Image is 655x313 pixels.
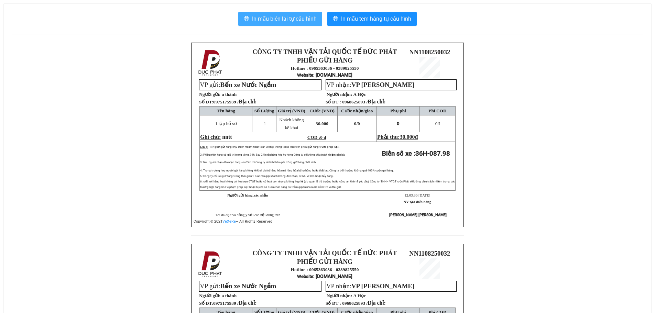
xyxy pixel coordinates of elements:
strong: Số ĐT : [326,301,341,306]
span: COD : [307,135,326,140]
img: logo [196,250,225,279]
span: In mẫu biên lai tự cấu hình [252,14,317,23]
span: In mẫu tem hàng tự cấu hình [341,14,411,23]
strong: Số ĐT : [326,99,341,104]
strong: PHIẾU GỬI HÀNG [297,258,353,265]
span: VP gửi: [200,282,276,290]
span: Số Lượng [254,108,274,113]
span: VP [PERSON_NAME] [351,282,414,290]
strong: CÔNG TY TNHH VẬN TẢI QUỐC TẾ ĐỨC PHÁT [253,249,397,257]
strong: CÔNG TY TNHH VẬN TẢI QUỐC TẾ ĐỨC PHÁT [253,48,397,55]
span: Giá trị (VNĐ) [278,108,305,113]
span: Địa chỉ: [239,300,257,306]
span: 0 [435,121,438,126]
span: Địa chỉ: [368,300,386,306]
span: NN1108250032 [63,49,104,56]
span: Tôi đã đọc và đồng ý với các nội dung trên [215,213,281,217]
strong: Người gửi hàng xác nhận [227,193,268,197]
span: Địa chỉ: [239,99,257,104]
strong: : [DOMAIN_NAME] [297,72,352,78]
strong: Người gửi: [199,92,220,97]
span: 12:03:36 [DATE] [404,193,430,197]
span: NN1108250032 [409,250,450,257]
strong: Người nhận: [327,293,352,298]
span: Website [297,72,313,78]
span: Phải thu: [377,134,418,140]
strong: PHIẾU GỬI HÀNG [297,57,353,64]
span: Khách không kê khai [279,117,304,130]
span: Cước nhận/giao [341,108,373,113]
span: a thành [222,92,237,97]
span: 1: Người gửi hàng chịu trách nhiệm hoàn toàn về mọi thông tin kê khai trên phiếu gửi hàng trước p... [209,145,339,148]
span: 0968625893 / [342,99,386,104]
span: Phí COD [428,108,446,113]
span: A Học [353,293,366,298]
span: 2: Phiếu nhận hàng có giá trị trong vòng 24h. Sau 24h nếu hàng hóa hư hỏng Công ty sẽ không chịu ... [200,153,345,156]
span: A Học [353,92,366,97]
span: Bến xe Nước Ngầm [220,81,276,88]
span: 1 [264,121,266,126]
button: printerIn mẫu biên lai tự cấu hình [238,12,322,26]
span: 30.000 [316,121,328,126]
strong: [PERSON_NAME] [PERSON_NAME] [389,213,447,217]
span: VP nhận: [326,282,414,290]
span: printer [333,16,338,22]
span: đ [435,121,440,126]
span: Website [297,274,313,279]
span: 30.000 [400,134,415,140]
strong: Người gửi: [199,293,220,298]
span: 0 [397,121,400,126]
span: 4: Trong trường hợp người gửi hàng không kê khai giá trị hàng hóa mà hàng hóa bị hư hỏng hoặc thấ... [200,169,394,172]
span: 0975175939 / [213,301,257,306]
strong: Người nhận: [327,92,352,97]
span: 1 tập hồ sơ [215,121,237,126]
span: 6: Đối với hàng hoá không có hoá đơn GTGT hoặc có hoá đơn nhưng không hợp lệ (do quản lý thị trườ... [200,180,455,189]
span: VP nhận: [326,81,414,88]
span: Copyright © 2021 – All Rights Reserved [194,219,272,224]
strong: NV tạo đơn hàng [404,200,431,204]
span: đ [415,134,418,140]
span: Cước (VNĐ) [309,108,335,113]
span: 0 đ [320,135,326,140]
strong: : [DOMAIN_NAME] [297,273,352,279]
strong: CÔNG TY TNHH VẬN TẢI QUỐC TẾ ĐỨC PHÁT [14,5,61,35]
span: VP [PERSON_NAME] [351,81,414,88]
span: Tên hàng [217,108,235,113]
strong: PHIẾU GỬI HÀNG [21,37,55,52]
button: printerIn mẫu tem hàng tự cấu hình [327,12,417,26]
span: Ghi chú: [200,134,221,140]
strong: Biển số xe : [382,150,450,157]
span: Lưu ý: [200,145,208,148]
strong: Số ĐT: [199,301,256,306]
span: 36H-087.98 [415,150,450,157]
strong: Hotline : 0965363036 - 0389825550 [291,267,359,272]
span: 0/ [354,121,360,126]
strong: Hotline : 0965363036 - 0389825550 [291,66,359,71]
span: 0968625893 / [342,301,386,306]
span: VP gửi: [200,81,276,88]
img: logo [196,48,225,77]
span: printer [244,16,249,22]
span: Địa chỉ: [368,99,386,104]
span: NN1108250032 [409,48,450,56]
span: 5: Công ty chỉ lưu giữ hàng trong thời gian 1 tuần nếu quý khách không đến nhận, sẽ lưu về kho ho... [200,175,333,178]
span: Phụ phí [390,108,406,113]
span: 0975175939 / [213,99,257,104]
span: a thành [222,293,237,298]
span: nntt [222,134,232,140]
strong: Số ĐT: [199,99,256,104]
img: logo [3,24,13,53]
span: 3: Nếu người nhận đến nhận hàng sau 24h thì Công ty sẽ tính thêm phí trông giữ hàng phát sinh. [200,161,316,164]
span: Bến xe Nước Ngầm [220,282,276,290]
a: VeXeRe [222,219,236,224]
span: 0 [358,121,360,126]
